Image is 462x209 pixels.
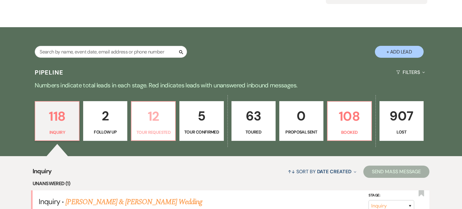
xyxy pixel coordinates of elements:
a: 5Tour Confirmed [179,101,224,141]
a: 108Booked [327,101,372,141]
p: 108 [331,106,368,127]
a: 63Toured [231,101,276,141]
p: 12 [135,106,171,127]
span: Date Created [317,168,351,175]
p: 63 [235,106,272,126]
a: 118Inquiry [35,101,79,141]
a: [PERSON_NAME] & [PERSON_NAME] Wedding [65,196,202,207]
p: Tour Confirmed [183,129,220,135]
li: Unanswered (1) [33,180,429,188]
span: ↑↓ [288,168,295,175]
p: Inquiry [39,129,75,136]
p: 5 [183,106,220,126]
p: Numbers indicate total leads in each stage. Red indicates leads with unanswered inbound messages. [12,80,450,90]
p: Tour Requested [135,129,171,136]
p: Lost [383,129,420,135]
p: 0 [283,106,319,126]
label: Stage: [369,192,414,199]
button: Filters [394,64,427,80]
input: Search by name, event date, email address or phone number [35,46,187,58]
span: Inquiry [39,197,60,206]
a: 12Tour Requested [131,101,176,141]
p: 118 [39,106,75,127]
p: 2 [87,106,123,126]
a: 2Follow Up [83,101,127,141]
button: Send Mass Message [363,166,430,178]
button: Sort By Date Created [285,163,358,180]
a: 907Lost [379,101,424,141]
p: Proposal Sent [283,129,319,135]
p: Booked [331,129,368,136]
p: 907 [383,106,420,126]
h3: Pipeline [35,68,63,77]
button: + Add Lead [375,46,424,58]
span: Inquiry [33,167,52,180]
p: Toured [235,129,272,135]
a: 0Proposal Sent [279,101,323,141]
p: Follow Up [87,129,123,135]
